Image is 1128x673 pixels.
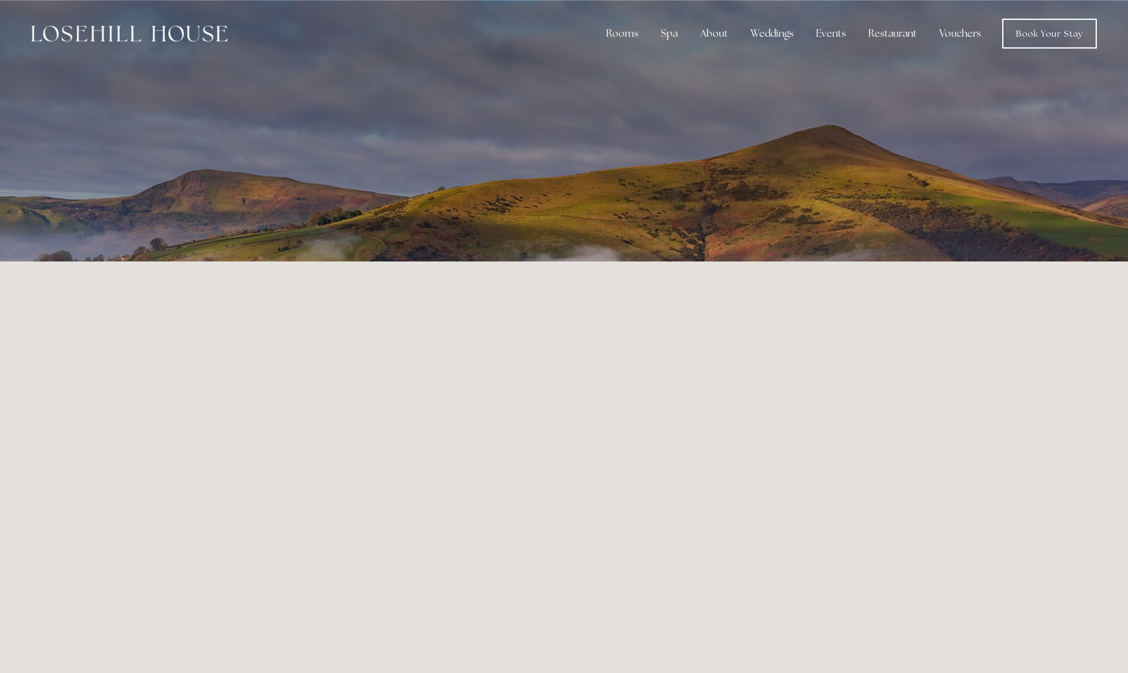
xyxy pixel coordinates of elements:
div: About [690,21,738,46]
div: Events [806,21,856,46]
div: Weddings [741,21,803,46]
img: Losehill House [31,26,227,42]
div: Spa [651,21,688,46]
a: Book Your Stay [1002,19,1097,49]
div: Restaurant [858,21,927,46]
a: Vouchers [929,21,991,46]
div: Rooms [596,21,648,46]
